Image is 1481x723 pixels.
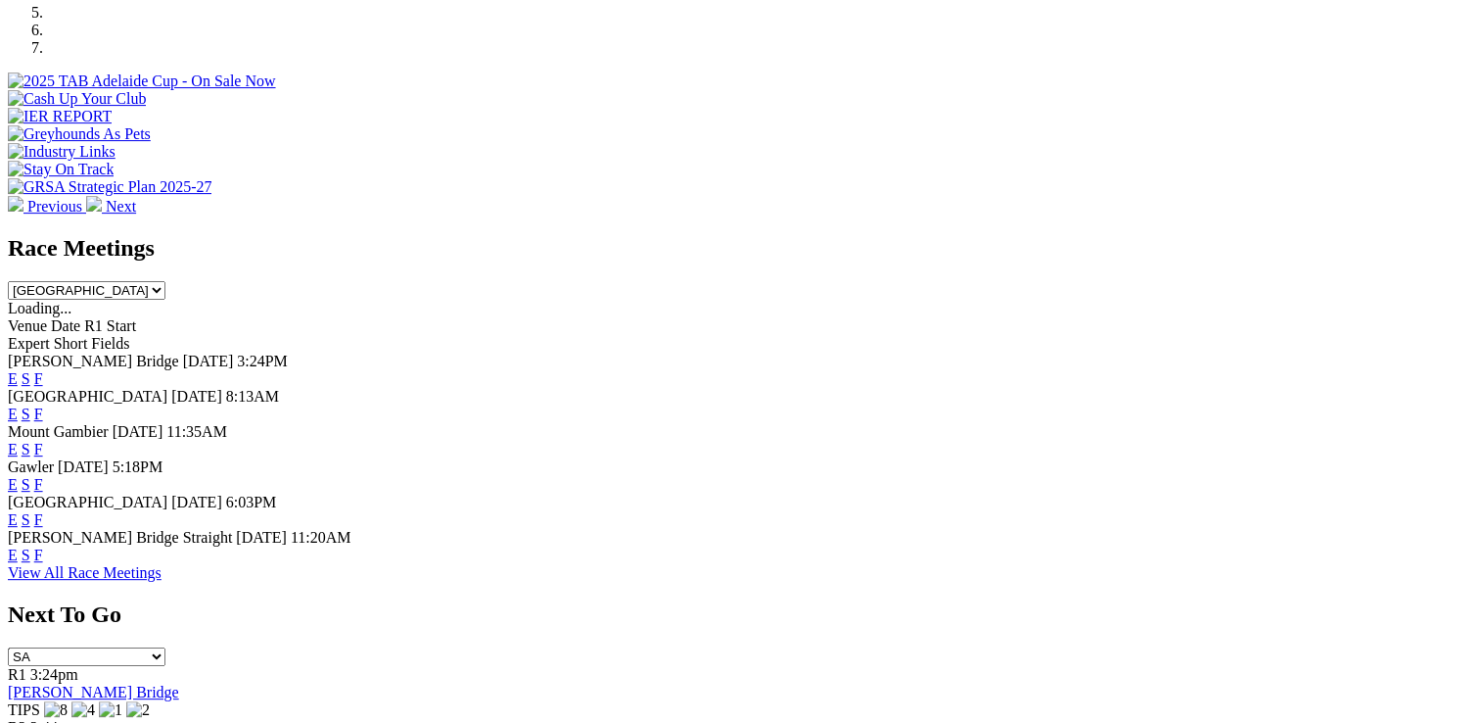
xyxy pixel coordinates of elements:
[86,196,102,212] img: chevron-right-pager-white.svg
[22,370,30,387] a: S
[126,701,150,719] img: 2
[22,547,30,563] a: S
[30,666,78,683] span: 3:24pm
[44,701,68,719] img: 8
[8,701,40,718] span: TIPS
[106,198,136,215] span: Next
[8,317,47,334] span: Venue
[8,511,18,528] a: E
[99,701,122,719] img: 1
[8,564,162,581] a: View All Race Meetings
[51,317,80,334] span: Date
[91,335,129,352] span: Fields
[237,353,288,369] span: 3:24PM
[8,108,112,125] img: IER REPORT
[84,317,136,334] span: R1 Start
[34,476,43,493] a: F
[8,602,1473,628] h2: Next To Go
[8,353,179,369] span: [PERSON_NAME] Bridge
[34,511,43,528] a: F
[8,441,18,458] a: E
[22,511,30,528] a: S
[54,335,88,352] span: Short
[8,161,114,178] img: Stay On Track
[71,701,95,719] img: 4
[236,529,287,546] span: [DATE]
[8,494,167,510] span: [GEOGRAPHIC_DATA]
[8,529,232,546] span: [PERSON_NAME] Bridge Straight
[171,494,222,510] span: [DATE]
[34,441,43,458] a: F
[8,547,18,563] a: E
[27,198,82,215] span: Previous
[113,423,163,440] span: [DATE]
[22,406,30,422] a: S
[8,90,146,108] img: Cash Up Your Club
[226,494,277,510] span: 6:03PM
[22,441,30,458] a: S
[8,300,71,316] span: Loading...
[8,335,50,352] span: Expert
[8,178,211,196] img: GRSA Strategic Plan 2025-27
[8,476,18,493] a: E
[8,235,1473,262] h2: Race Meetings
[291,529,351,546] span: 11:20AM
[34,406,43,422] a: F
[166,423,227,440] span: 11:35AM
[113,458,163,475] span: 5:18PM
[8,388,167,405] span: [GEOGRAPHIC_DATA]
[171,388,222,405] span: [DATE]
[8,423,109,440] span: Mount Gambier
[183,353,234,369] span: [DATE]
[8,684,179,700] a: [PERSON_NAME] Bridge
[8,125,151,143] img: Greyhounds As Pets
[34,370,43,387] a: F
[8,666,26,683] span: R1
[8,406,18,422] a: E
[86,198,136,215] a: Next
[8,72,276,90] img: 2025 TAB Adelaide Cup - On Sale Now
[8,143,116,161] img: Industry Links
[226,388,279,405] span: 8:13AM
[8,198,86,215] a: Previous
[58,458,109,475] span: [DATE]
[8,370,18,387] a: E
[22,476,30,493] a: S
[8,458,54,475] span: Gawler
[34,547,43,563] a: F
[8,196,23,212] img: chevron-left-pager-white.svg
